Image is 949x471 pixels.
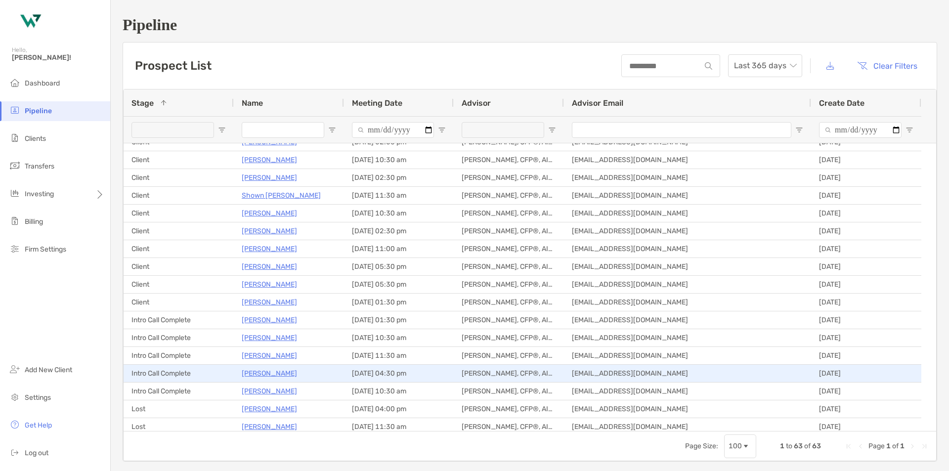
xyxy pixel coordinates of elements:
span: Advisor Email [572,98,623,108]
span: Transfers [25,162,54,171]
div: [PERSON_NAME], CFP®, AIF®, CRPC™ [454,365,564,382]
a: [PERSON_NAME] [242,421,297,433]
div: [DATE] 04:00 pm [344,400,454,418]
div: [EMAIL_ADDRESS][DOMAIN_NAME] [564,169,811,186]
a: [PERSON_NAME] [242,367,297,380]
div: [DATE] [811,222,921,240]
a: Shown [PERSON_NAME] [242,189,321,202]
div: Page Size: [685,442,718,450]
div: Client [124,222,234,240]
div: Client [124,151,234,169]
div: [DATE] 05:30 pm [344,276,454,293]
div: Client [124,258,234,275]
input: Meeting Date Filter Input [352,122,434,138]
span: Clients [25,134,46,143]
img: settings icon [9,391,21,403]
span: 63 [794,442,803,450]
div: [EMAIL_ADDRESS][DOMAIN_NAME] [564,187,811,204]
div: [PERSON_NAME], CFP®, AIF®, CRPC™ [454,205,564,222]
span: 63 [812,442,821,450]
span: Get Help [25,421,52,429]
div: [DATE] [811,400,921,418]
span: Page [868,442,885,450]
img: firm-settings icon [9,243,21,255]
div: Lost [124,400,234,418]
p: [PERSON_NAME] [242,278,297,291]
div: [DATE] [811,347,921,364]
div: [DATE] [811,258,921,275]
a: [PERSON_NAME] [242,207,297,219]
img: logout icon [9,446,21,458]
div: [PERSON_NAME], CFP®, AIF®, CRPC™ [454,276,564,293]
div: [EMAIL_ADDRESS][DOMAIN_NAME] [564,151,811,169]
span: Billing [25,217,43,226]
img: pipeline icon [9,104,21,116]
div: [DATE] [811,187,921,204]
img: Zoe Logo [12,4,47,40]
div: [EMAIL_ADDRESS][DOMAIN_NAME] [564,400,811,418]
div: Next Page [908,442,916,450]
div: [DATE] 11:30 am [344,347,454,364]
span: Stage [131,98,154,108]
a: [PERSON_NAME] [242,349,297,362]
img: input icon [705,62,712,70]
div: [DATE] [811,205,921,222]
span: Add New Client [25,366,72,374]
span: 1 [900,442,905,450]
div: [DATE] [811,151,921,169]
div: Lost [124,418,234,435]
div: [DATE] 11:30 am [344,187,454,204]
div: Intro Call Complete [124,383,234,400]
a: [PERSON_NAME] [242,296,297,308]
img: clients icon [9,132,21,144]
span: Investing [25,190,54,198]
button: Open Filter Menu [548,126,556,134]
img: transfers icon [9,160,21,171]
div: [PERSON_NAME], CFP®, AIF®, CRPC™ [454,222,564,240]
img: get-help icon [9,419,21,430]
a: [PERSON_NAME] [242,403,297,415]
div: [EMAIL_ADDRESS][DOMAIN_NAME] [564,383,811,400]
div: Client [124,169,234,186]
div: Client [124,294,234,311]
div: Client [124,187,234,204]
span: Firm Settings [25,245,66,254]
span: Log out [25,449,48,457]
div: [DATE] [811,169,921,186]
div: [DATE] 02:30 pm [344,222,454,240]
span: 1 [780,442,784,450]
p: [PERSON_NAME] [242,171,297,184]
div: [DATE] 05:30 pm [344,258,454,275]
span: Settings [25,393,51,402]
span: Last 365 days [734,55,796,77]
div: Last Page [920,442,928,450]
img: add_new_client icon [9,363,21,375]
a: [PERSON_NAME] [242,225,297,237]
div: [DATE] [811,276,921,293]
button: Open Filter Menu [795,126,803,134]
a: [PERSON_NAME] [242,154,297,166]
a: [PERSON_NAME] [242,260,297,273]
div: [PERSON_NAME], CFP®, AIF®, CRPC™ [454,151,564,169]
a: [PERSON_NAME] [242,314,297,326]
input: Name Filter Input [242,122,324,138]
img: investing icon [9,187,21,199]
span: Name [242,98,263,108]
div: [EMAIL_ADDRESS][DOMAIN_NAME] [564,276,811,293]
div: [EMAIL_ADDRESS][DOMAIN_NAME] [564,347,811,364]
div: [PERSON_NAME], CFP®, AIF®, CRPC™ [454,383,564,400]
div: [PERSON_NAME], CFP®, AIF®, CRPC™ [454,311,564,329]
a: [PERSON_NAME] [242,385,297,397]
span: Advisor [462,98,491,108]
div: [PERSON_NAME], CFP®, AIF®, CRPC™ [454,294,564,311]
button: Open Filter Menu [218,126,226,134]
div: Client [124,276,234,293]
div: Client [124,240,234,257]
